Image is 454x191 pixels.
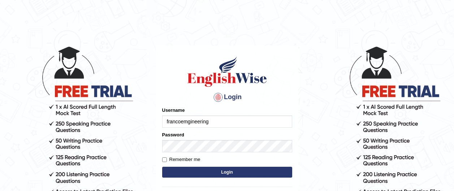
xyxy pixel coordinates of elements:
label: Password [162,131,184,138]
input: Remember me [162,157,167,162]
h4: Login [162,92,292,103]
label: Remember me [162,156,200,163]
label: Username [162,107,185,114]
img: Logo of English Wise sign in for intelligent practice with AI [186,55,268,88]
button: Login [162,167,292,178]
